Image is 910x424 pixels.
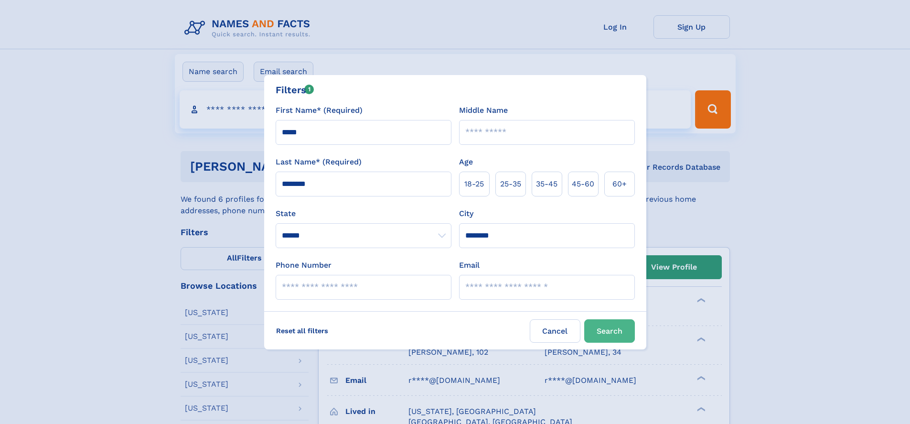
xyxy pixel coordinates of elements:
label: Phone Number [276,260,332,271]
label: Last Name* (Required) [276,156,362,168]
label: First Name* (Required) [276,105,363,116]
label: Email [459,260,480,271]
span: 45‑60 [572,178,594,190]
label: Age [459,156,473,168]
div: Filters [276,83,314,97]
label: Reset all filters [270,319,334,342]
span: 60+ [612,178,627,190]
label: City [459,208,473,219]
label: Middle Name [459,105,508,116]
span: 35‑45 [536,178,557,190]
label: State [276,208,451,219]
span: 25‑35 [500,178,521,190]
label: Cancel [530,319,580,343]
span: 18‑25 [464,178,484,190]
button: Search [584,319,635,343]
